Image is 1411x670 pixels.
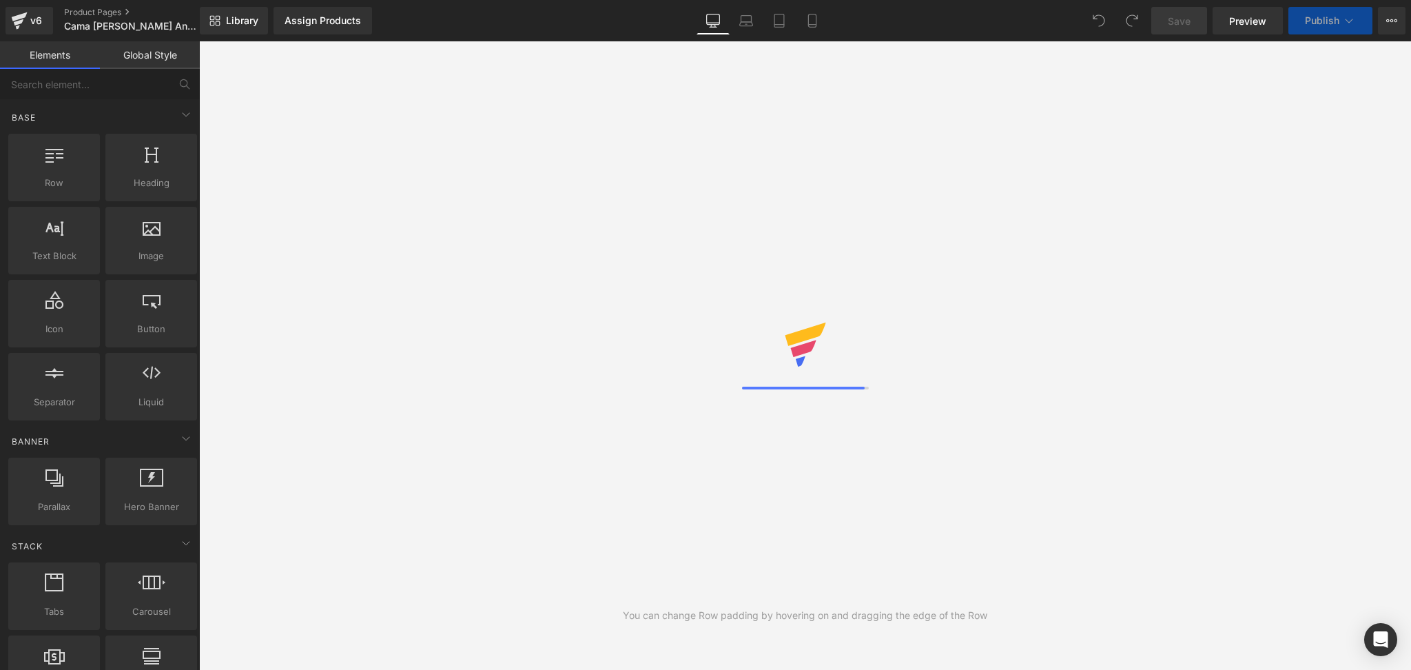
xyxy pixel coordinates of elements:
[1378,7,1405,34] button: More
[285,15,361,26] div: Assign Products
[796,7,829,34] a: Mobile
[12,605,96,619] span: Tabs
[1168,14,1191,28] span: Save
[1085,7,1113,34] button: Undo
[1118,7,1146,34] button: Redo
[1229,14,1266,28] span: Preview
[12,176,96,190] span: Row
[10,540,44,553] span: Stack
[10,435,51,448] span: Banner
[6,7,53,34] a: v6
[64,21,196,32] span: Cama [PERSON_NAME] Antiestrés The Dogs Chile
[110,322,193,336] span: Button
[12,322,96,336] span: Icon
[1364,623,1397,656] div: Open Intercom Messenger
[28,12,45,30] div: v6
[110,395,193,409] span: Liquid
[10,111,37,124] span: Base
[110,500,193,514] span: Hero Banner
[1305,15,1339,26] span: Publish
[226,14,258,27] span: Library
[100,41,200,69] a: Global Style
[110,249,193,263] span: Image
[12,249,96,263] span: Text Block
[64,7,223,18] a: Product Pages
[1213,7,1283,34] a: Preview
[12,500,96,514] span: Parallax
[623,608,987,623] div: You can change Row padding by hovering on and dragging the edge of the Row
[697,7,730,34] a: Desktop
[763,7,796,34] a: Tablet
[110,605,193,619] span: Carousel
[1288,7,1372,34] button: Publish
[730,7,763,34] a: Laptop
[200,7,268,34] a: New Library
[12,395,96,409] span: Separator
[110,176,193,190] span: Heading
